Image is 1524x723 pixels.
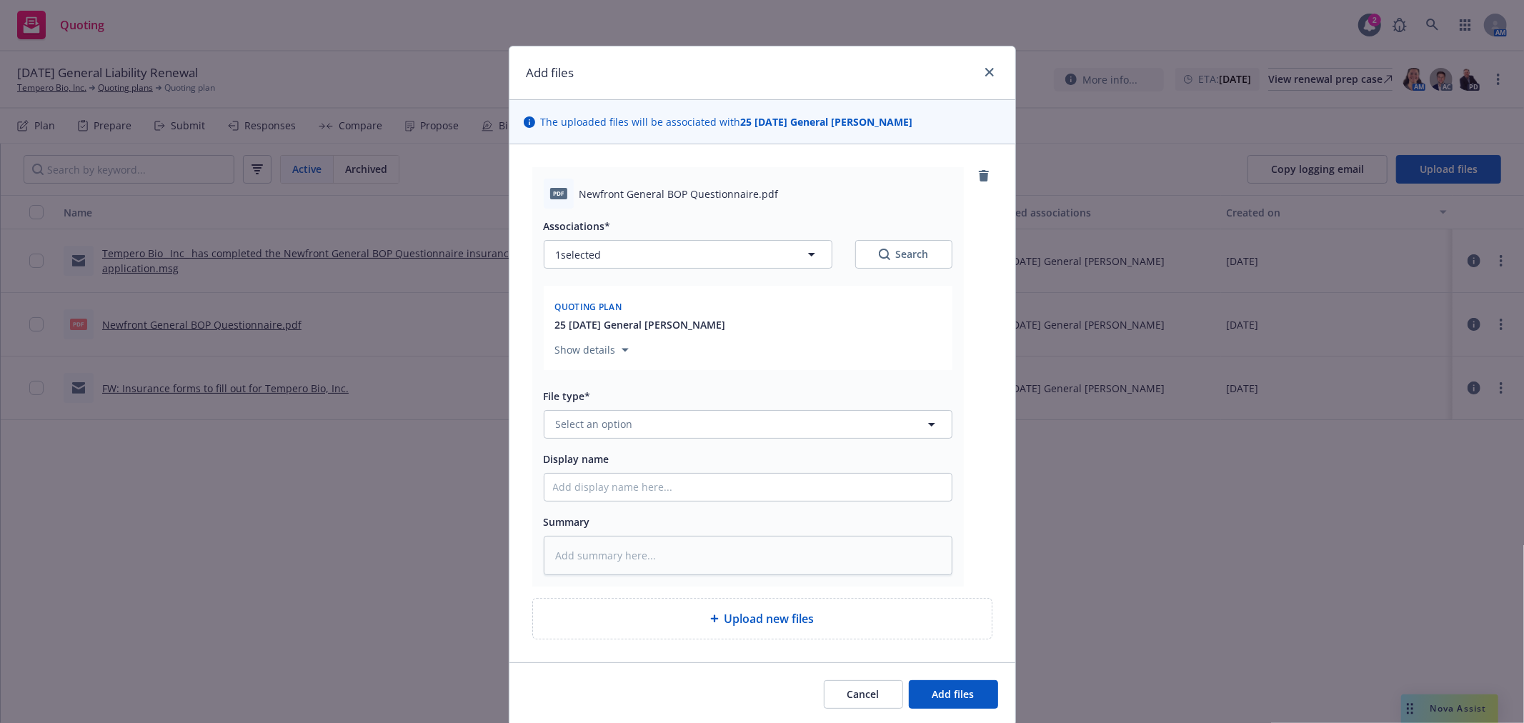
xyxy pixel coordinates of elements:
h1: Add files [527,64,574,82]
strong: 25 [DATE] General [PERSON_NAME] [741,115,913,129]
button: Select an option [544,410,952,439]
span: Summary [544,515,590,529]
span: Cancel [847,687,880,701]
a: remove [975,167,992,184]
span: pdf [550,188,567,199]
button: 25 [DATE] General [PERSON_NAME] [555,317,726,332]
span: Newfront General BOP Questionnaire.pdf [579,186,779,201]
button: Add files [909,680,998,709]
span: Select an option [556,417,633,432]
span: Associations* [544,219,611,233]
span: Quoting plan [555,301,622,313]
button: 1selected [544,240,832,269]
div: Upload new files [532,598,992,639]
button: Cancel [824,680,903,709]
svg: Search [879,249,890,260]
span: Add files [932,687,975,701]
div: Search [879,247,929,261]
button: SearchSearch [855,240,952,269]
input: Add display name here... [544,474,952,501]
span: Display name [544,452,609,466]
span: Upload new files [724,610,815,627]
span: 1 selected [556,247,602,262]
button: Show details [549,341,634,359]
a: close [981,64,998,81]
span: The uploaded files will be associated with [541,114,913,129]
span: File type* [544,389,591,403]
